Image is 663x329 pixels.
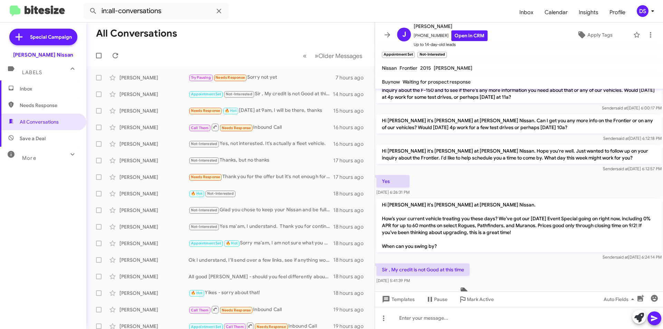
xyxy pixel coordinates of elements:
[189,140,333,148] div: Yes, not interested. It's actually a fleet vehicle.
[191,241,221,245] span: Appointment Set
[189,223,333,231] div: Yes ma'am, I understand. Thank you for continuing to choose us to service and purchase vehicles f...
[119,141,189,147] div: [PERSON_NAME]
[603,136,662,141] span: Sender [DATE] 6:12:18 PM
[333,240,369,247] div: 18 hours ago
[119,190,189,197] div: [PERSON_NAME]
[637,5,648,17] div: DS
[13,51,73,58] div: [PERSON_NAME] Nissan
[20,85,78,92] span: Inbox
[226,325,244,329] span: Call Them
[434,293,448,306] span: Pause
[587,29,613,41] span: Apply Tags
[20,135,46,142] span: Save a Deal
[333,124,369,131] div: 16 hours ago
[207,191,234,196] span: Not-Interested
[119,157,189,164] div: [PERSON_NAME]
[215,75,245,80] span: Needs Response
[376,278,410,283] span: [DATE] 5:41:39 PM
[191,142,218,146] span: Not-Interested
[616,254,628,260] span: said at
[414,22,488,30] span: [PERSON_NAME]
[191,325,221,329] span: Appointment Set
[119,257,189,263] div: [PERSON_NAME]
[333,223,369,230] div: 18 hours ago
[376,145,662,164] p: Hi [PERSON_NAME] it's [PERSON_NAME] at [PERSON_NAME] Nissan. Hope you're well. Just wanted to fol...
[382,52,415,58] small: Appointment Set
[226,241,238,245] span: 🔥 Hot
[189,239,333,247] div: Sorry ma'am, I am not sure what you mean. It appears Jaiden my consultant forwarded an offer to y...
[189,123,333,132] div: Inbound Call
[310,49,366,63] button: Next
[189,156,333,164] div: Thanks, but no thanks
[119,223,189,230] div: [PERSON_NAME]
[333,91,369,98] div: 14 hours ago
[222,126,251,130] span: Needs Response
[189,74,336,81] div: Sorry not yet
[333,273,369,280] div: 18 hours ago
[333,107,369,114] div: 15 hours ago
[420,65,431,71] span: 2015
[604,2,631,22] a: Profile
[400,65,417,71] span: Frontier
[299,49,366,63] nav: Page navigation example
[22,69,42,76] span: Labels
[381,293,415,306] span: Templates
[191,158,218,163] span: Not-Interested
[191,224,218,229] span: Not-Interested
[457,287,581,297] span: Tagged as 'Not-Interested' on [DATE] 5:41:41 PM
[333,157,369,164] div: 17 hours ago
[336,74,369,81] div: 7 hours ago
[402,29,406,40] span: J
[382,65,397,71] span: Nissan
[225,108,237,113] span: 🔥 Hot
[451,30,488,41] a: Open in CRM
[191,126,209,130] span: Call Them
[414,41,488,48] span: Up to 14-day-old leads
[615,105,627,110] span: said at
[189,173,333,181] div: Thank you for the offer but it's not enough for this car and I'm definitely not ready to part wit...
[191,108,220,113] span: Needs Response
[119,174,189,181] div: [PERSON_NAME]
[333,257,369,263] div: 18 hours ago
[375,293,420,306] button: Templates
[189,289,333,297] div: Yikes - sorry about that!
[119,74,189,81] div: [PERSON_NAME]
[20,118,59,125] span: All Conversations
[226,92,252,96] span: Not-Interested
[119,240,189,247] div: [PERSON_NAME]
[191,92,221,96] span: Appointment Set
[617,136,629,141] span: said at
[631,5,655,17] button: DS
[333,306,369,313] div: 19 hours ago
[303,51,307,60] span: «
[453,293,499,306] button: Mark Active
[189,273,333,280] div: All good [PERSON_NAME] - should you feel differently about replacing your Highlander, please feel...
[573,2,604,22] a: Insights
[434,65,472,71] span: [PERSON_NAME]
[333,174,369,181] div: 17 hours ago
[96,28,177,39] h1: All Conversations
[22,155,36,161] span: More
[318,52,362,60] span: Older Messages
[119,107,189,114] div: [PERSON_NAME]
[119,207,189,214] div: [PERSON_NAME]
[333,290,369,297] div: 18 hours ago
[514,2,539,22] a: Inbox
[84,3,229,19] input: Search
[467,293,494,306] span: Mark Active
[382,79,400,85] span: Buynow
[257,325,286,329] span: Needs Response
[420,293,453,306] button: Pause
[191,75,211,80] span: Try Pausing
[20,102,78,109] span: Needs Response
[376,114,662,134] p: Hi [PERSON_NAME] it's [PERSON_NAME] at [PERSON_NAME] Nissan. Can I get you any more info on the F...
[376,190,410,195] span: [DATE] 6:26:31 PM
[222,308,251,312] span: Needs Response
[539,2,573,22] a: Calendar
[9,29,77,45] a: Special Campaign
[189,107,333,115] div: [DATE] at 9am, I will be there, thanks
